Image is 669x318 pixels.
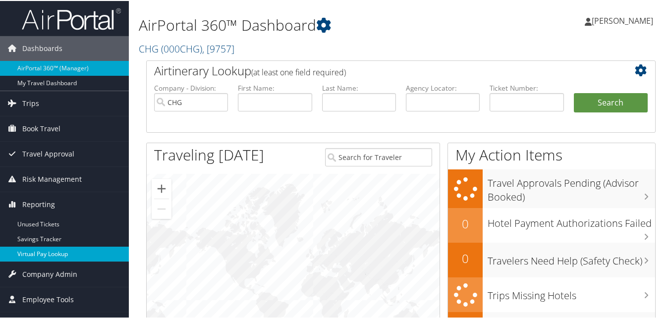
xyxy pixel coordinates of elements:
[22,166,82,191] span: Risk Management
[22,90,39,115] span: Trips
[488,283,655,302] h3: Trips Missing Hotels
[448,249,483,266] h2: 0
[488,170,655,203] h3: Travel Approvals Pending (Advisor Booked)
[488,248,655,267] h3: Travelers Need Help (Safety Check)
[22,35,62,60] span: Dashboards
[490,82,563,92] label: Ticket Number:
[152,198,171,218] button: Zoom out
[448,144,655,164] h1: My Action Items
[139,14,488,35] h1: AirPortal 360™ Dashboard
[22,141,74,165] span: Travel Approval
[22,261,77,286] span: Company Admin
[448,207,655,242] a: 0Hotel Payment Authorizations Failed
[22,286,74,311] span: Employee Tools
[448,242,655,276] a: 0Travelers Need Help (Safety Check)
[251,66,346,77] span: (at least one field required)
[238,82,312,92] label: First Name:
[139,41,234,54] a: CHG
[448,168,655,207] a: Travel Approvals Pending (Advisor Booked)
[152,178,171,198] button: Zoom in
[22,115,60,140] span: Book Travel
[202,41,234,54] span: , [ 9757 ]
[406,82,480,92] label: Agency Locator:
[448,276,655,312] a: Trips Missing Hotels
[22,6,121,30] img: airportal-logo.png
[448,214,483,231] h2: 0
[161,41,202,54] span: ( 000CHG )
[154,61,606,78] h2: Airtinerary Lookup
[592,14,653,25] span: [PERSON_NAME]
[488,211,655,229] h3: Hotel Payment Authorizations Failed
[574,92,648,112] button: Search
[154,82,228,92] label: Company - Division:
[22,191,55,216] span: Reporting
[154,144,264,164] h1: Traveling [DATE]
[325,147,432,165] input: Search for Traveler
[322,82,396,92] label: Last Name:
[585,5,663,35] a: [PERSON_NAME]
